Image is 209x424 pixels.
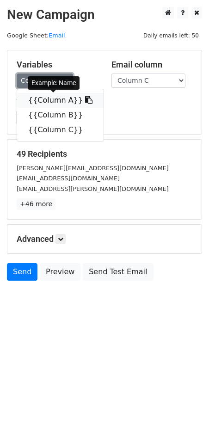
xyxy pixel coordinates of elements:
a: {{Column B}} [17,108,104,123]
a: Copy/paste... [17,74,73,88]
a: Send Test Email [83,263,153,281]
a: Daily emails left: 50 [140,32,202,39]
iframe: Chat Widget [163,380,209,424]
small: [EMAIL_ADDRESS][PERSON_NAME][DOMAIN_NAME] [17,185,169,192]
a: Email [49,32,65,39]
a: Send [7,263,37,281]
small: [EMAIL_ADDRESS][DOMAIN_NAME] [17,175,120,182]
h5: Advanced [17,234,192,244]
a: {{Column A}} [17,93,104,108]
h5: Variables [17,60,98,70]
div: Example: Name [28,76,80,90]
span: Daily emails left: 50 [140,31,202,41]
h5: Email column [111,60,192,70]
h5: 49 Recipients [17,149,192,159]
a: Preview [40,263,80,281]
h2: New Campaign [7,7,202,23]
a: {{Column C}} [17,123,104,137]
small: [PERSON_NAME][EMAIL_ADDRESS][DOMAIN_NAME] [17,165,169,172]
small: Google Sheet: [7,32,65,39]
a: +46 more [17,198,55,210]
